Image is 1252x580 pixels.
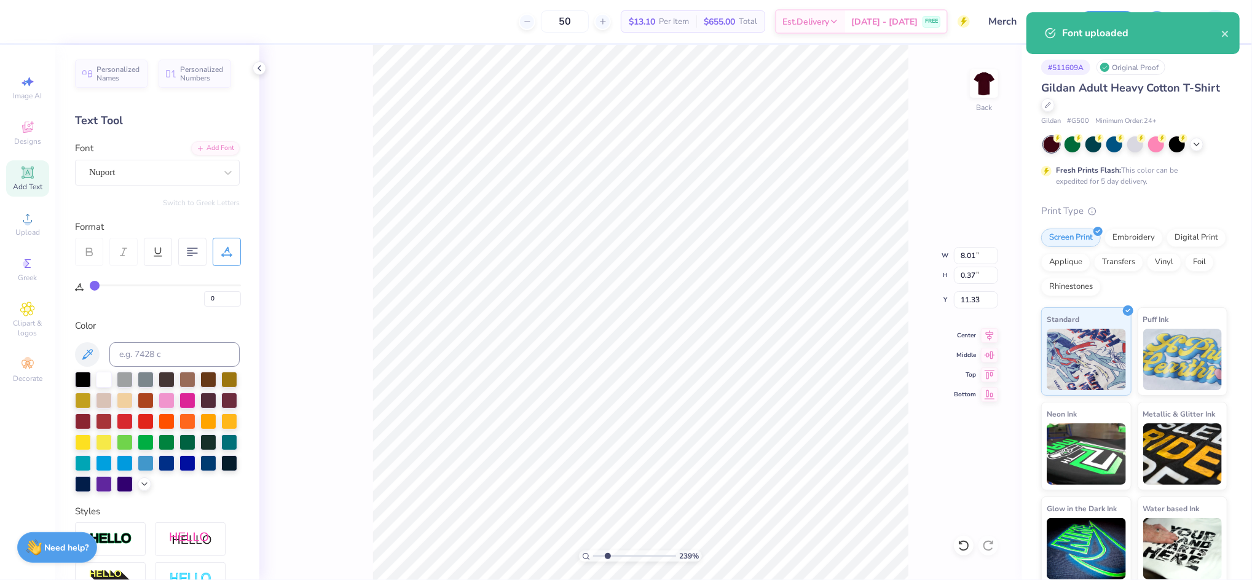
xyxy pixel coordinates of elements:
input: e.g. 7428 c [109,342,240,367]
span: Personalized Numbers [180,65,224,82]
span: Bottom [954,390,976,399]
span: Add Text [13,182,42,192]
img: Stroke [89,532,132,546]
span: Upload [15,227,40,237]
img: Metallic & Glitter Ink [1143,423,1222,485]
span: Decorate [13,374,42,383]
span: $655.00 [704,15,735,28]
input: – – [541,10,589,33]
span: Standard [1047,313,1079,326]
div: Text Tool [75,112,240,129]
div: Add Font [191,141,240,155]
div: Embroidery [1104,229,1163,247]
div: Styles [75,504,240,519]
img: Puff Ink [1143,329,1222,390]
div: Original Proof [1096,60,1165,75]
span: Est. Delivery [782,15,829,28]
span: Total [739,15,757,28]
span: Gildan Adult Heavy Cotton T-Shirt [1041,80,1220,95]
span: Minimum Order: 24 + [1095,116,1157,127]
div: Rhinestones [1041,278,1101,296]
img: Water based Ink [1143,518,1222,579]
span: $13.10 [629,15,655,28]
div: Transfers [1094,253,1143,272]
span: Metallic & Glitter Ink [1143,407,1216,420]
span: Glow in the Dark Ink [1047,502,1117,515]
div: Back [976,102,992,113]
span: FREE [925,17,938,26]
div: Color [75,319,240,333]
span: # G500 [1067,116,1089,127]
div: Applique [1041,253,1090,272]
div: # 511609A [1041,60,1090,75]
div: Foil [1185,253,1214,272]
div: Digital Print [1167,229,1226,247]
strong: Fresh Prints Flash: [1056,165,1121,175]
img: Back [972,71,996,96]
span: Image AI [14,91,42,101]
div: Format [75,220,241,234]
span: [DATE] - [DATE] [851,15,918,28]
span: 239 % [679,551,699,562]
strong: Need help? [45,542,89,554]
span: Designs [14,136,41,146]
img: Neon Ink [1047,423,1126,485]
div: Vinyl [1147,253,1181,272]
div: Print Type [1041,204,1227,218]
span: Gildan [1041,116,1061,127]
span: Per Item [659,15,689,28]
img: Shadow [169,531,212,547]
span: Center [954,331,976,340]
input: Untitled Design [979,9,1069,34]
div: Font uploaded [1062,26,1221,41]
span: Clipart & logos [6,318,49,338]
img: Standard [1047,329,1126,390]
button: close [1221,26,1230,41]
div: This color can be expedited for 5 day delivery. [1056,165,1207,187]
span: Middle [954,351,976,359]
span: Neon Ink [1047,407,1077,420]
span: Top [954,370,976,379]
img: Glow in the Dark Ink [1047,518,1126,579]
span: Water based Ink [1143,502,1200,515]
div: Screen Print [1041,229,1101,247]
span: Puff Ink [1143,313,1169,326]
button: Switch to Greek Letters [163,198,240,208]
span: Personalized Names [96,65,140,82]
label: Font [75,141,93,155]
span: Greek [18,273,37,283]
